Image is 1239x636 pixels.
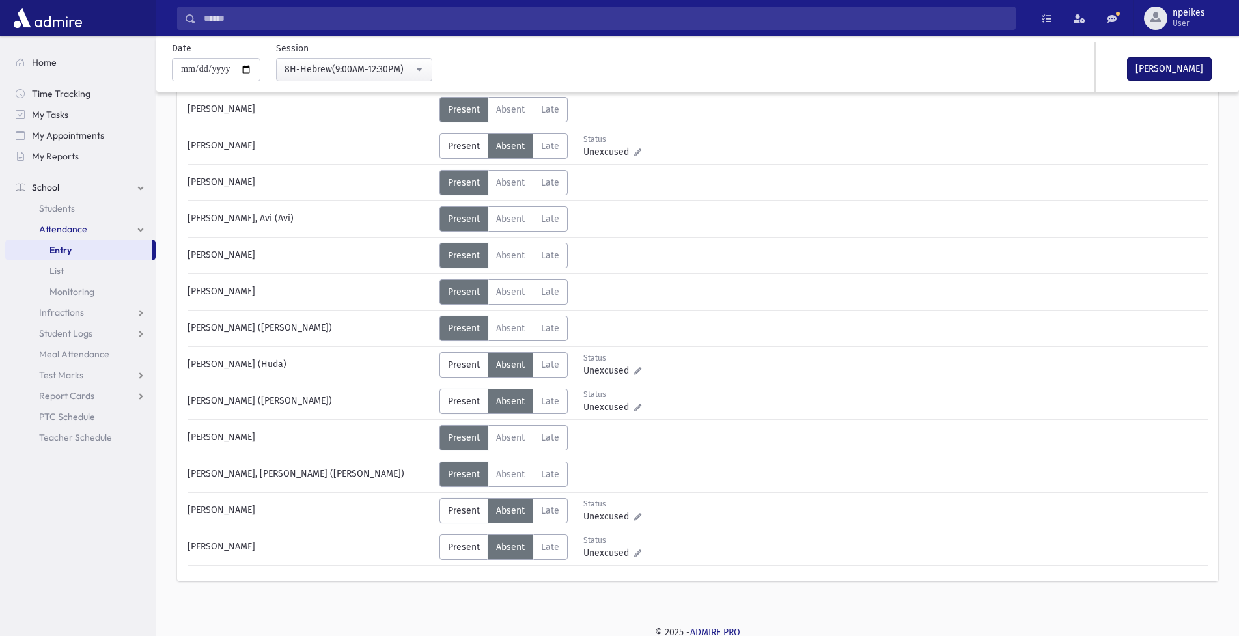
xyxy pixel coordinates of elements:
[5,427,156,448] a: Teacher Schedule
[1127,57,1212,81] button: [PERSON_NAME]
[448,323,480,334] span: Present
[5,406,156,427] a: PTC Schedule
[496,250,525,261] span: Absent
[496,286,525,297] span: Absent
[448,214,480,225] span: Present
[439,316,568,341] div: AttTypes
[439,425,568,450] div: AttTypes
[49,244,72,256] span: Entry
[496,505,525,516] span: Absent
[496,104,525,115] span: Absent
[49,286,94,297] span: Monitoring
[181,498,439,523] div: [PERSON_NAME]
[32,109,68,120] span: My Tasks
[32,57,57,68] span: Home
[541,432,559,443] span: Late
[448,359,480,370] span: Present
[181,243,439,268] div: [PERSON_NAME]
[32,182,59,193] span: School
[541,396,559,407] span: Late
[439,279,568,305] div: AttTypes
[448,250,480,261] span: Present
[5,83,156,104] a: Time Tracking
[583,510,634,523] span: Unexcused
[541,141,559,152] span: Late
[181,97,439,122] div: [PERSON_NAME]
[583,498,641,510] div: Status
[39,432,112,443] span: Teacher Schedule
[496,396,525,407] span: Absent
[181,133,439,159] div: [PERSON_NAME]
[448,432,480,443] span: Present
[5,281,156,302] a: Monitoring
[439,133,568,159] div: AttTypes
[496,177,525,188] span: Absent
[5,260,156,281] a: List
[496,432,525,443] span: Absent
[285,62,413,76] div: 8H-Hebrew(9:00AM-12:30PM)
[496,323,525,334] span: Absent
[448,141,480,152] span: Present
[448,177,480,188] span: Present
[5,177,156,198] a: School
[5,125,156,146] a: My Appointments
[541,286,559,297] span: Late
[541,177,559,188] span: Late
[5,104,156,125] a: My Tasks
[448,104,480,115] span: Present
[541,250,559,261] span: Late
[583,389,641,400] div: Status
[32,150,79,162] span: My Reports
[583,546,634,560] span: Unexcused
[181,425,439,450] div: [PERSON_NAME]
[39,202,75,214] span: Students
[5,240,152,260] a: Entry
[39,223,87,235] span: Attendance
[439,462,568,487] div: AttTypes
[276,42,309,55] label: Session
[181,462,439,487] div: [PERSON_NAME], [PERSON_NAME] ([PERSON_NAME])
[496,542,525,553] span: Absent
[181,389,439,414] div: [PERSON_NAME] ([PERSON_NAME])
[181,279,439,305] div: [PERSON_NAME]
[181,534,439,560] div: [PERSON_NAME]
[583,133,641,145] div: Status
[39,411,95,422] span: PTC Schedule
[1173,8,1205,18] span: npeikes
[181,170,439,195] div: [PERSON_NAME]
[39,390,94,402] span: Report Cards
[496,214,525,225] span: Absent
[5,302,156,323] a: Infractions
[448,469,480,480] span: Present
[181,206,439,232] div: [PERSON_NAME], Avi (Avi)
[10,5,85,31] img: AdmirePro
[541,323,559,334] span: Late
[32,130,104,141] span: My Appointments
[583,352,641,364] div: Status
[583,364,634,378] span: Unexcused
[448,286,480,297] span: Present
[439,352,568,378] div: AttTypes
[39,369,83,381] span: Test Marks
[5,344,156,365] a: Meal Attendance
[448,505,480,516] span: Present
[5,146,156,167] a: My Reports
[49,265,64,277] span: List
[5,365,156,385] a: Test Marks
[583,534,641,546] div: Status
[541,359,559,370] span: Late
[496,469,525,480] span: Absent
[541,104,559,115] span: Late
[196,7,1015,30] input: Search
[1173,18,1205,29] span: User
[439,243,568,268] div: AttTypes
[496,359,525,370] span: Absent
[448,396,480,407] span: Present
[32,88,90,100] span: Time Tracking
[5,323,156,344] a: Student Logs
[181,316,439,341] div: [PERSON_NAME] ([PERSON_NAME])
[541,214,559,225] span: Late
[496,141,525,152] span: Absent
[541,505,559,516] span: Late
[5,385,156,406] a: Report Cards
